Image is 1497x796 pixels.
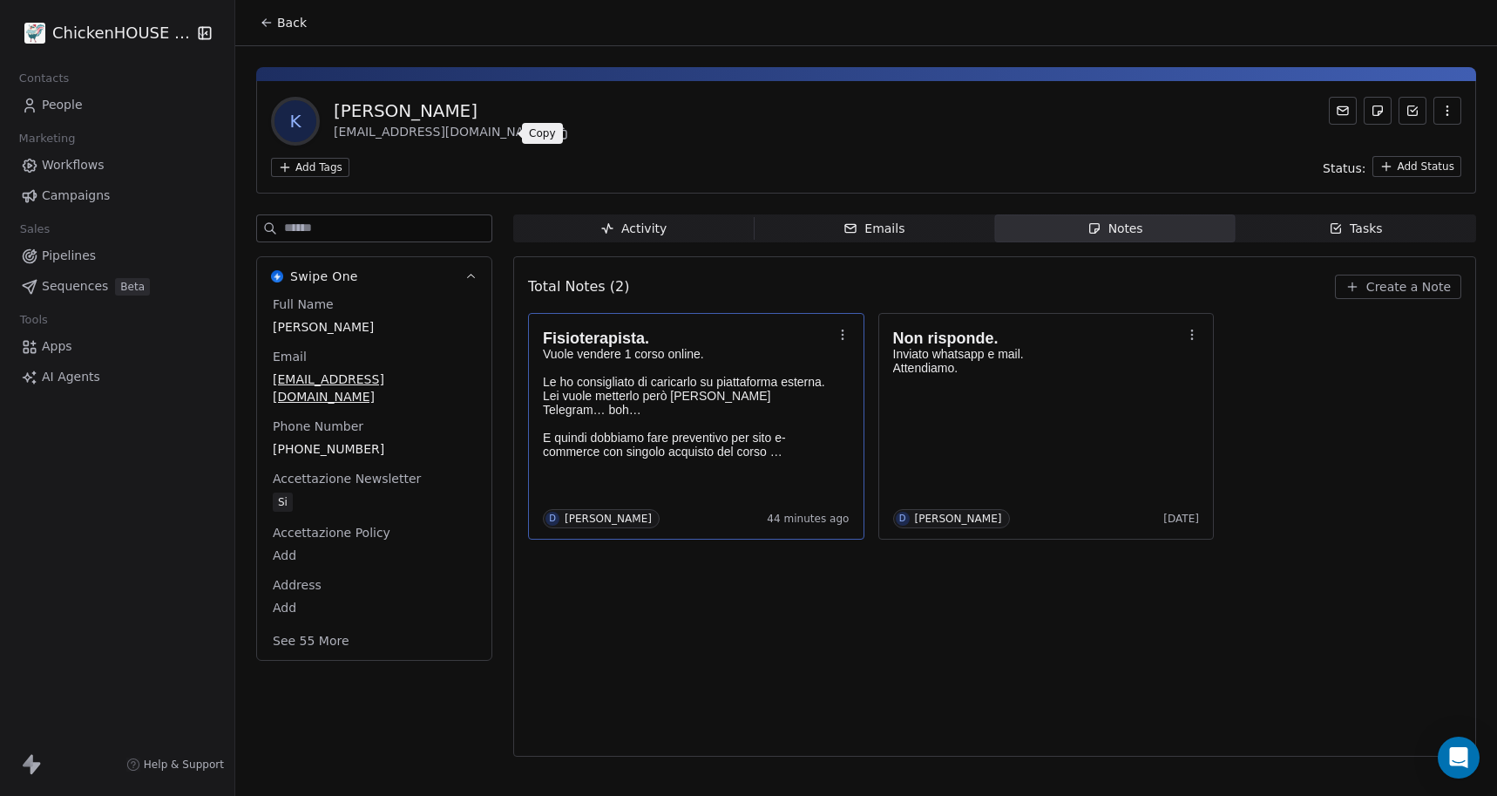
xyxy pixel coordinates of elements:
p: Attendiamo. [893,361,1182,375]
span: 44 minutes ago [767,512,849,526]
p: Inviato whatsapp e mail. [893,347,1182,361]
div: [PERSON_NAME] [915,513,1002,525]
span: Full Name [269,296,337,313]
p: Copy [529,126,556,140]
span: Sequences [42,277,108,296]
span: People [42,96,83,114]
div: Open Intercom Messenger [1438,737,1480,779]
span: Apps [42,337,72,356]
span: Address [269,576,325,594]
p: Vuole vendere 1 corso online. Le ho consigliato di caricarlo su piattaforma esterna. Lei vuole me... [543,347,832,459]
img: logo_orange.svg [28,28,42,42]
div: D [899,512,906,526]
div: D [549,512,556,526]
span: Sales [12,216,58,242]
span: [DATE] [1163,512,1199,526]
span: Email [269,348,310,365]
span: Accettazione Newsletter [269,470,424,487]
span: Total Notes (2) [528,276,629,297]
span: AI Agents [42,368,100,386]
div: Swipe OneSwipe One [257,296,491,660]
span: [PHONE_NUMBER] [273,440,476,458]
span: Workflows [42,156,105,174]
button: Swipe OneSwipe One [257,257,491,296]
a: People [14,91,220,119]
span: Marketing [11,126,83,152]
div: [EMAIL_ADDRESS][DOMAIN_NAME] [334,123,572,144]
span: Beta [115,278,150,296]
div: [PERSON_NAME] [565,513,652,525]
h1: Non risponde. [893,330,1182,347]
h1: Fisioterapista. [543,330,832,347]
div: Activity [600,220,667,238]
div: Dominio: [DOMAIN_NAME] [45,45,195,59]
span: Status: [1323,160,1365,177]
div: v 4.0.25 [49,28,85,42]
a: Pipelines [14,242,220,270]
div: Keyword (traffico) [194,103,289,114]
div: [PERSON_NAME] [334,99,572,123]
div: Emails [843,220,904,238]
div: Tasks [1329,220,1383,238]
span: Tools [12,307,55,333]
span: K [274,100,316,142]
a: Help & Support [126,758,224,772]
button: Back [249,7,317,38]
div: Si [278,493,288,511]
span: Accettazione Policy [269,524,394,541]
img: Swipe One [271,270,283,282]
button: Add Tags [271,158,349,177]
a: Workflows [14,151,220,180]
span: Phone Number [269,418,367,435]
span: Back [277,14,307,31]
span: Swipe One [290,268,358,285]
span: Contacts [11,65,77,92]
span: Add [273,599,476,616]
a: Campaigns [14,181,220,210]
img: tab_domain_overview_orange.svg [72,101,86,115]
span: [PERSON_NAME] [273,318,476,336]
span: Campaigns [42,187,110,205]
span: [EMAIL_ADDRESS][DOMAIN_NAME] [273,371,476,405]
span: Help & Support [144,758,224,772]
a: SequencesBeta [14,272,220,301]
img: tab_keywords_by_traffic_grey.svg [175,101,189,115]
span: Create a Note [1366,278,1451,296]
img: website_grey.svg [28,45,42,59]
span: ChickenHOUSE snc [52,22,192,44]
button: ChickenHOUSE snc [21,18,186,48]
button: Add Status [1372,156,1461,177]
a: Apps [14,332,220,361]
img: 4.jpg [24,23,45,44]
span: Add [273,547,476,564]
span: Pipelines [42,247,96,265]
button: Create a Note [1335,275,1461,299]
div: Dominio [91,103,133,114]
a: AI Agents [14,363,220,391]
button: See 55 More [262,625,360,657]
